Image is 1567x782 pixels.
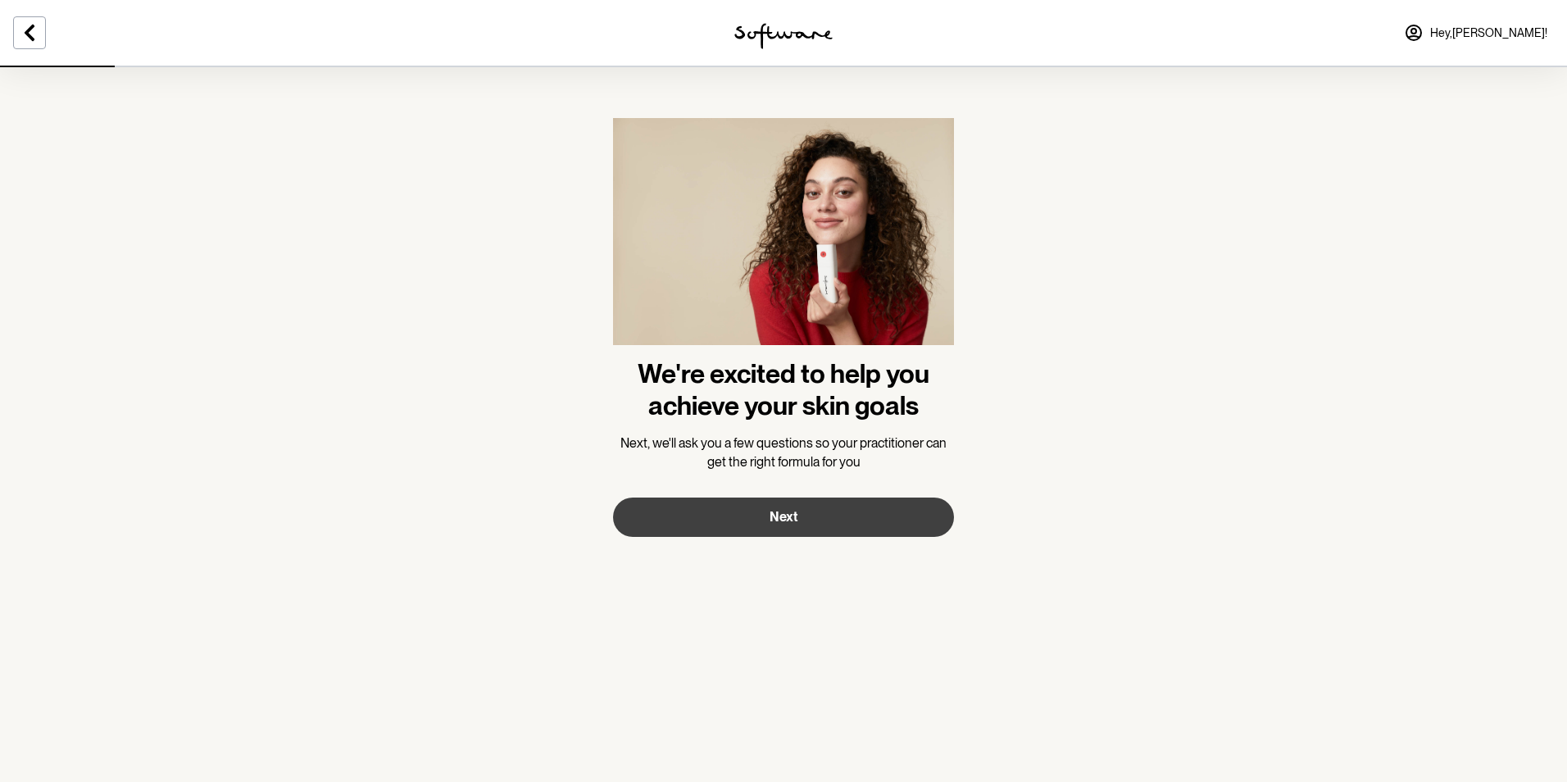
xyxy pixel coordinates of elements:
h1: We're excited to help you achieve your skin goals [613,358,954,421]
span: Next, we'll ask you a few questions so your practitioner can get the right formula for you [620,435,947,469]
a: Hey,[PERSON_NAME]! [1394,13,1557,52]
img: software logo [734,23,833,49]
span: Next [770,509,797,525]
img: more information about the product [613,118,954,358]
span: Hey, [PERSON_NAME] ! [1430,26,1547,40]
button: Next [613,498,954,537]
